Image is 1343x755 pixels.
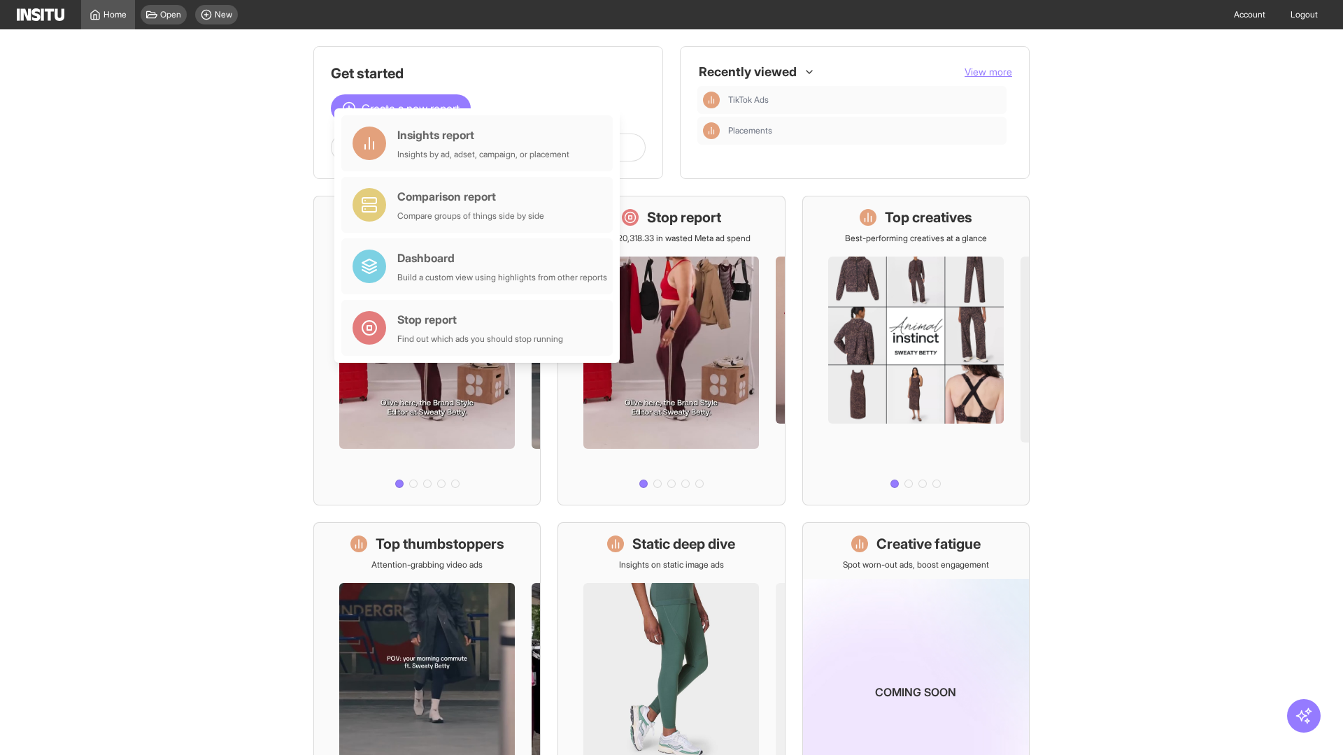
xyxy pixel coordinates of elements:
[397,311,563,328] div: Stop report
[885,208,972,227] h1: Top creatives
[647,208,721,227] h1: Stop report
[632,534,735,554] h1: Static deep dive
[397,333,563,345] div: Find out which ads you should stop running
[965,66,1012,78] span: View more
[362,100,460,117] span: Create a new report
[592,233,751,244] p: Save £20,318.33 in wasted Meta ad spend
[371,559,483,570] p: Attention-grabbing video ads
[331,64,646,83] h1: Get started
[331,94,471,122] button: Create a new report
[104,9,127,20] span: Home
[17,8,64,21] img: Logo
[397,210,544,222] div: Compare groups of things side by side
[965,65,1012,79] button: View more
[557,196,785,505] a: Stop reportSave £20,318.33 in wasted Meta ad spend
[397,272,607,283] div: Build a custom view using highlights from other reports
[397,127,569,143] div: Insights report
[397,250,607,266] div: Dashboard
[703,122,720,139] div: Insights
[728,94,769,106] span: TikTok Ads
[619,559,724,570] p: Insights on static image ads
[397,188,544,205] div: Comparison report
[728,94,1001,106] span: TikTok Ads
[802,196,1030,505] a: Top creativesBest-performing creatives at a glance
[845,233,987,244] p: Best-performing creatives at a glance
[703,92,720,108] div: Insights
[728,125,1001,136] span: Placements
[313,196,541,505] a: What's live nowSee all active ads instantly
[376,534,504,554] h1: Top thumbstoppers
[397,149,569,160] div: Insights by ad, adset, campaign, or placement
[215,9,232,20] span: New
[728,125,772,136] span: Placements
[160,9,181,20] span: Open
